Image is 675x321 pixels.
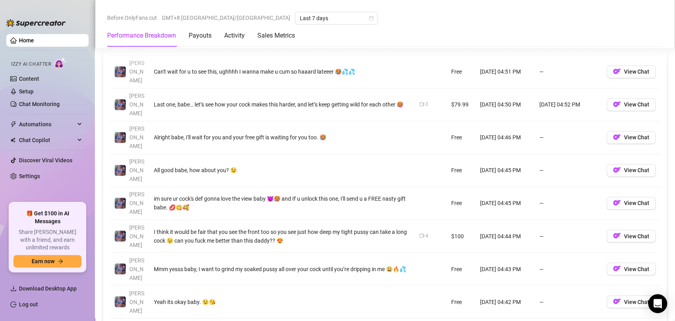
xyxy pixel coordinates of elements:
[607,267,656,274] a: OFView Chat
[154,67,410,76] div: Can't wait for u to see this, ughhhh I wanna make u cum so haaard lateeer 🥵💦💦
[32,258,55,264] span: Earn now
[115,296,126,307] img: Jaylie
[475,285,535,318] td: [DATE] 04:42 PM
[446,88,475,121] td: $79.99
[446,154,475,187] td: Free
[425,232,428,239] div: 4
[115,263,126,274] img: Jaylie
[624,266,649,272] span: View Chat
[129,60,144,84] span: [PERSON_NAME]
[475,55,535,88] td: [DATE] 04:51 PM
[13,255,81,268] button: Earn nowarrow-right
[535,88,602,121] td: [DATE] 04:52 PM
[129,257,144,281] span: [PERSON_NAME]
[115,99,126,110] img: Jaylie
[129,93,144,116] span: [PERSON_NAME]
[607,262,656,275] button: OFView Chat
[607,164,656,177] button: OFView Chat
[129,27,144,51] span: [PERSON_NAME]
[369,16,374,21] span: calendar
[446,285,475,318] td: Free
[19,301,38,308] a: Log out
[10,137,15,143] img: Chat Copilot
[10,285,17,292] span: download
[13,228,81,252] span: Share [PERSON_NAME] with a friend, and earn unlimited rewards
[624,167,649,173] span: View Chat
[607,98,656,111] button: OFView Chat
[475,88,535,121] td: [DATE] 04:50 PM
[19,118,75,131] span: Automations
[129,290,144,313] span: [PERSON_NAME]
[420,233,424,238] span: video-camera
[607,169,656,175] a: OFView Chat
[613,297,621,305] img: OF
[19,37,34,44] a: Home
[19,134,75,146] span: Chat Copilot
[420,102,424,106] span: video-camera
[154,297,410,306] div: Yeah its okay baby. 😉😘
[58,258,63,264] span: arrow-right
[475,187,535,220] td: [DATE] 04:45 PM
[11,61,51,68] span: Izzy AI Chatter
[535,285,602,318] td: —
[607,234,656,241] a: OFView Chat
[648,294,667,313] div: Open Intercom Messenger
[535,121,602,154] td: —
[607,65,656,78] button: OFView Chat
[425,101,428,108] div: 2
[475,253,535,285] td: [DATE] 04:43 PM
[19,88,34,95] a: Setup
[613,100,621,108] img: OF
[613,133,621,141] img: OF
[19,76,39,82] a: Content
[613,199,621,207] img: OF
[257,31,295,40] div: Sales Metrics
[607,201,656,208] a: OFView Chat
[624,233,649,239] span: View Chat
[475,121,535,154] td: [DATE] 04:46 PM
[535,154,602,187] td: —
[129,191,144,215] span: [PERSON_NAME]
[446,220,475,253] td: $100
[607,136,656,142] a: OFView Chat
[535,253,602,285] td: —
[154,100,410,109] div: Last one, babe… let’s see how your cock makes this harder, and let’s keep getting wild for each o...
[624,134,649,141] span: View Chat
[10,121,17,127] span: thunderbolt
[613,67,621,75] img: OF
[224,31,245,40] div: Activity
[129,125,144,149] span: [PERSON_NAME]
[189,31,212,40] div: Payouts
[13,210,81,225] span: 🎁 Get $100 in AI Messages
[129,224,144,248] span: [PERSON_NAME]
[6,19,66,27] img: logo-BBDzfeDw.svg
[54,57,66,69] img: AI Chatter
[607,300,656,306] a: OFView Chat
[115,165,126,176] img: Jaylie
[624,200,649,206] span: View Chat
[475,220,535,253] td: [DATE] 04:44 PM
[300,12,373,24] span: Last 7 days
[129,158,144,182] span: [PERSON_NAME]
[19,157,72,163] a: Discover Viral Videos
[535,187,602,220] td: —
[607,70,656,76] a: OFView Chat
[115,66,126,77] img: Jaylie
[624,68,649,75] span: View Chat
[613,166,621,174] img: OF
[19,101,60,107] a: Chat Monitoring
[115,132,126,143] img: Jaylie
[446,253,475,285] td: Free
[446,121,475,154] td: Free
[624,101,649,108] span: View Chat
[475,154,535,187] td: [DATE] 04:45 PM
[154,227,410,245] div: I think it would be fair that you see the front too so you see just how deep my tight pussy can t...
[446,187,475,220] td: Free
[613,232,621,239] img: OF
[162,12,290,24] span: GMT+8 [GEOGRAPHIC_DATA]/[GEOGRAPHIC_DATA]
[535,55,602,88] td: —
[19,173,40,179] a: Settings
[107,31,176,40] div: Performance Breakdown
[154,133,410,142] div: Alright babe, I'll wait for you and your free gift is waiting for you too. 🥵
[154,194,410,212] div: im sure ur cock's def gonna love the view baby 😈🥵 and If u unlock this one, I'll send u a FREE na...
